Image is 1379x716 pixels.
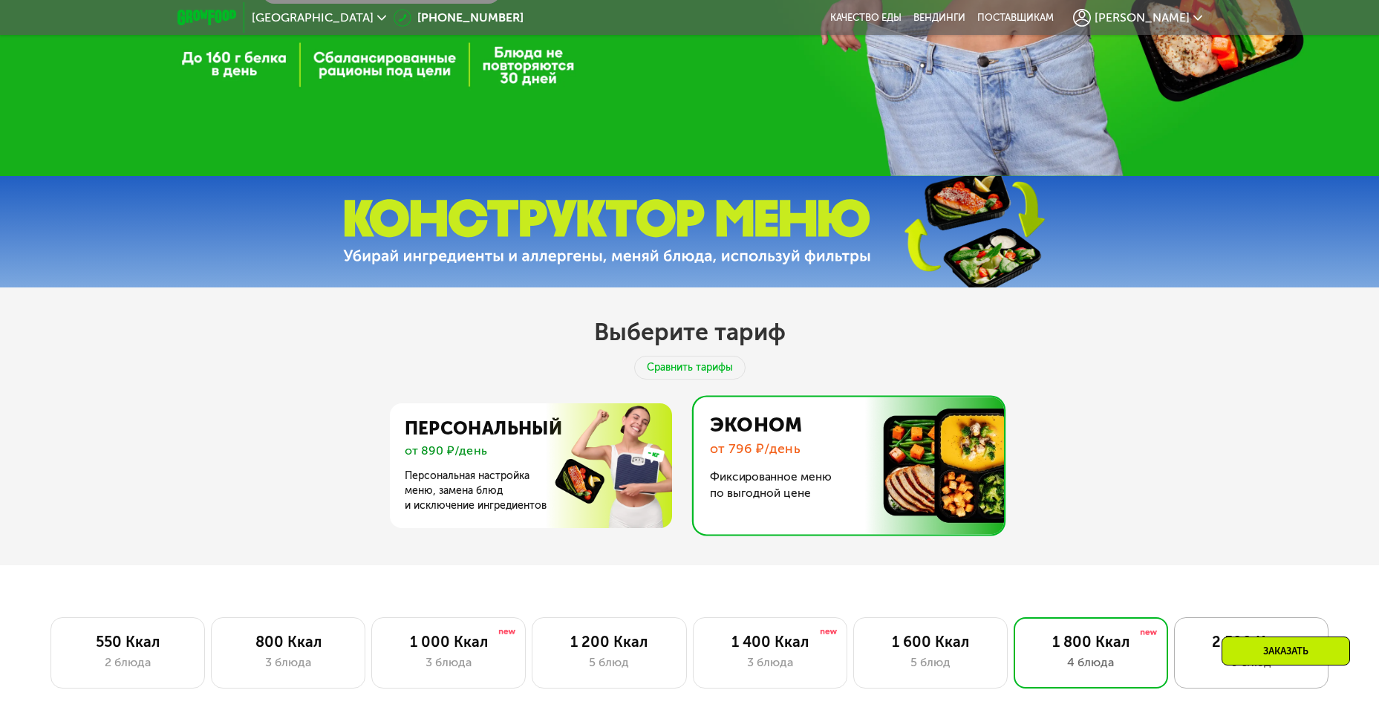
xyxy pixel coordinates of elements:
span: [GEOGRAPHIC_DATA] [252,12,374,24]
div: 1 200 Ккал [547,633,671,651]
div: 3 блюда [226,654,350,671]
div: 800 Ккал [226,633,350,651]
div: 5 блюд [547,654,671,671]
div: 6 блюд [1190,654,1313,671]
div: 1 800 Ккал [1029,633,1153,651]
div: 2 блюда [66,654,189,671]
div: 4 блюда [1029,654,1153,671]
div: 550 Ккал [66,633,189,651]
div: 1 600 Ккал [869,633,992,651]
div: 5 блюд [869,654,992,671]
div: 3 блюда [708,654,832,671]
div: поставщикам [977,12,1054,24]
span: [PERSON_NAME] [1095,12,1190,24]
div: 3 блюда [387,654,510,671]
div: 1 000 Ккал [387,633,510,651]
a: Вендинги [913,12,965,24]
a: Качество еды [830,12,902,24]
div: 1 400 Ккал [708,633,832,651]
div: 2 500 Ккал [1190,633,1313,651]
div: Сравнить тарифы [634,356,746,380]
a: [PHONE_NUMBER] [394,9,524,27]
h2: Выберите тариф [594,317,786,347]
div: Заказать [1222,637,1350,665]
